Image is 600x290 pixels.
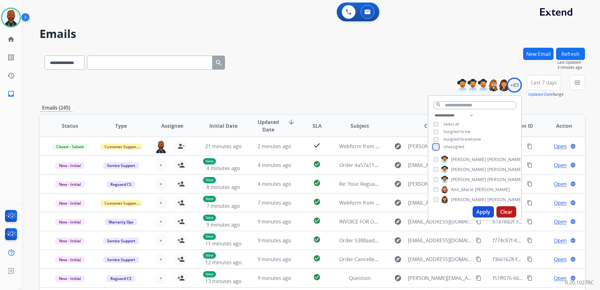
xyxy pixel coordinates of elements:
[159,237,162,244] span: +
[527,181,533,187] mat-icon: content_copy
[476,256,481,262] mat-icon: content_copy
[313,142,321,149] mat-icon: check
[570,162,576,168] mat-icon: language
[527,219,533,224] mat-icon: content_copy
[339,199,481,206] span: Webform from [EMAIL_ADDRESS][DOMAIN_NAME] on [DATE]
[408,142,472,150] span: [PERSON_NAME][EMAIL_ADDRESS][PERSON_NAME][DOMAIN_NAME]
[205,278,242,285] span: 13 minutes ago
[534,115,585,137] th: Action
[394,218,402,225] mat-icon: explore
[258,180,291,187] span: 4 minutes ago
[394,237,402,244] mat-icon: explore
[473,206,494,217] button: Apply
[557,60,585,65] span: Last Updated:
[496,206,516,217] button: Clear
[155,215,167,228] button: +
[159,161,162,169] span: +
[254,118,282,133] span: Updated Date
[155,196,167,209] button: +
[258,256,291,263] span: 9 minutes ago
[531,81,557,84] span: Last 7 days
[62,122,78,130] span: Status
[443,144,464,149] span: Unassigned
[203,271,216,277] p: New
[313,179,321,187] mat-icon: check_circle
[570,275,576,281] mat-icon: language
[351,122,369,130] span: Subject
[161,122,183,130] span: Assignee
[408,180,472,188] span: [PERSON_NAME][EMAIL_ADDRESS][DOMAIN_NAME]
[107,181,135,188] span: Reguard CS
[394,274,402,282] mat-icon: explore
[258,162,291,169] span: 4 minutes ago
[349,275,371,282] span: Question
[40,28,585,40] h2: Emails
[105,219,137,225] span: Warranty Ops
[203,215,216,221] p: New
[394,255,402,263] mat-icon: explore
[155,272,167,284] button: +
[493,275,586,282] span: f51ff076-6673-48ec-8a93-82e414038354
[424,122,449,130] span: Customer
[527,162,533,168] mat-icon: content_copy
[206,202,240,209] span: 7 minutes ago
[523,48,554,60] button: New Email
[554,237,567,244] span: Open
[205,143,242,150] span: 21 minutes ago
[493,237,587,244] span: f774c87f-4be8-4848-8199-19e5ceea78de
[287,118,295,126] mat-icon: arrow_downward
[443,121,459,127] span: Select all
[493,256,586,263] span: f3661628-fb68-4bba-afcb-bc03c6ac09dc
[394,161,402,169] mat-icon: explore
[339,143,559,150] span: Webform from [PERSON_NAME][EMAIL_ADDRESS][PERSON_NAME][DOMAIN_NAME] on [DATE]
[101,200,142,207] span: Customer Support
[55,256,84,263] span: New - Initial
[159,199,162,207] span: +
[40,104,73,112] p: Emails (245)
[258,199,291,206] span: 7 minutes ago
[155,253,167,266] button: +
[313,217,321,224] mat-icon: check_circle
[443,137,481,142] span: Assigned to everyone
[487,176,522,183] span: [PERSON_NAME]
[527,75,561,90] button: Last 7 days
[177,255,185,263] mat-icon: person_add
[55,219,84,225] span: New - Initial
[215,59,222,67] mat-icon: search
[103,256,139,263] span: Service Support
[205,240,242,247] span: 11 minutes ago
[528,92,564,97] span: Range
[527,143,533,149] mat-icon: content_copy
[476,219,481,224] mat-icon: content_copy
[177,199,185,207] mat-icon: person_add
[159,255,162,263] span: +
[313,273,321,281] mat-icon: check_circle
[313,160,321,168] mat-icon: check_circle
[408,218,472,225] span: [EMAIL_ADDRESS][DOMAIN_NAME]
[475,186,510,193] span: [PERSON_NAME]
[203,196,216,202] p: New
[55,238,84,244] span: New - Initial
[177,142,185,150] mat-icon: person_remove
[476,238,481,243] mat-icon: content_copy
[159,274,162,282] span: +
[52,143,87,150] span: Closed – Solved
[155,178,167,190] button: +
[258,275,291,282] span: 9 minutes ago
[7,72,15,79] mat-icon: history
[203,252,216,259] p: New
[155,140,167,153] img: agent-avatar
[554,142,567,150] span: Open
[554,255,567,263] span: Open
[527,256,533,262] mat-icon: content_copy
[408,237,472,244] span: [EMAIL_ADDRESS][DOMAIN_NAME]
[206,184,240,191] span: 8 minutes ago
[2,9,20,26] img: avatar
[570,238,576,243] mat-icon: language
[487,166,522,173] span: [PERSON_NAME]
[528,92,553,97] button: Updated Date
[487,156,522,163] span: [PERSON_NAME]
[394,199,402,207] mat-icon: explore
[155,234,167,247] button: +
[313,122,322,130] span: SLA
